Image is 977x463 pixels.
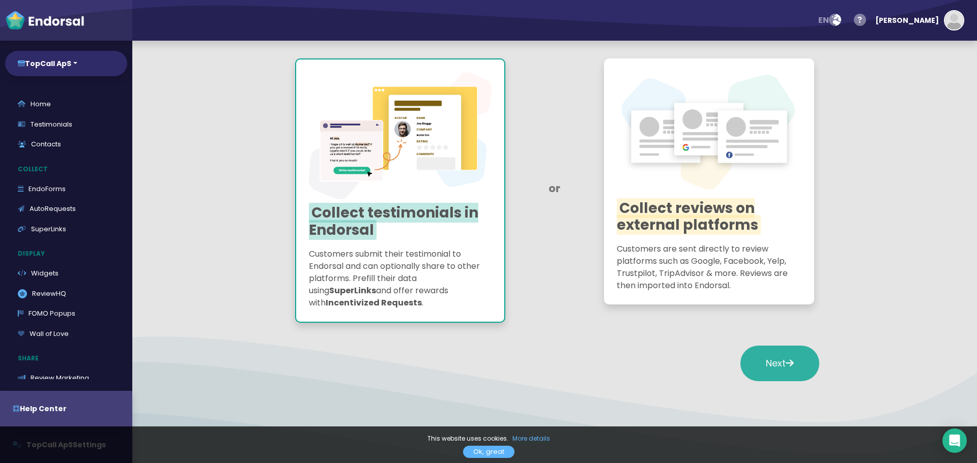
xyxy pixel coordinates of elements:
a: Review Marketing [5,368,127,388]
a: Ok, great [463,446,514,458]
a: Contacts [5,134,127,155]
button: en [812,10,847,30]
a: AutoRequests [5,199,127,219]
a: SuperLinks [5,219,127,239]
button: Next [740,346,819,381]
a: Wall of Love [5,324,127,344]
p: Share [5,349,132,368]
p: Collect [5,160,132,179]
a: Testimonials [5,114,127,135]
img: default-avatar.jpg [945,11,963,29]
span: Next [766,357,794,369]
p: Display [5,244,132,263]
strong: SuperLinks [329,285,376,296]
a: Home [5,94,127,114]
button: TopCall ApS [5,51,127,76]
img: google-facebook-review-widget@2x.png [617,71,801,194]
img: superlinks.png [309,72,492,199]
p: Customers are sent directly to review platforms such as Google, Facebook, Yelp, Trustpilot, TripA... [617,243,801,292]
a: EndoForms [5,179,127,199]
span: Collect reviews on external platforms [617,198,761,235]
a: More details [512,434,550,444]
a: Widgets [5,263,127,284]
img: endorsal-logo-white@2x.png [5,10,84,30]
h3: or [518,182,591,195]
div: [PERSON_NAME] [875,5,939,36]
strong: Incentivized Requests [326,297,422,308]
a: ReviewHQ [5,284,127,304]
span: en [818,14,829,26]
span: This website uses cookies. [427,434,508,443]
div: Open Intercom Messenger [942,428,967,453]
button: [PERSON_NAME] [870,5,964,36]
a: FOMO Popups [5,303,127,324]
span: Collect testimonials in Endorsal [309,203,478,240]
p: Customers submit their testimonial to Endorsal and can optionally share to other platforms. Prefi... [309,248,492,309]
